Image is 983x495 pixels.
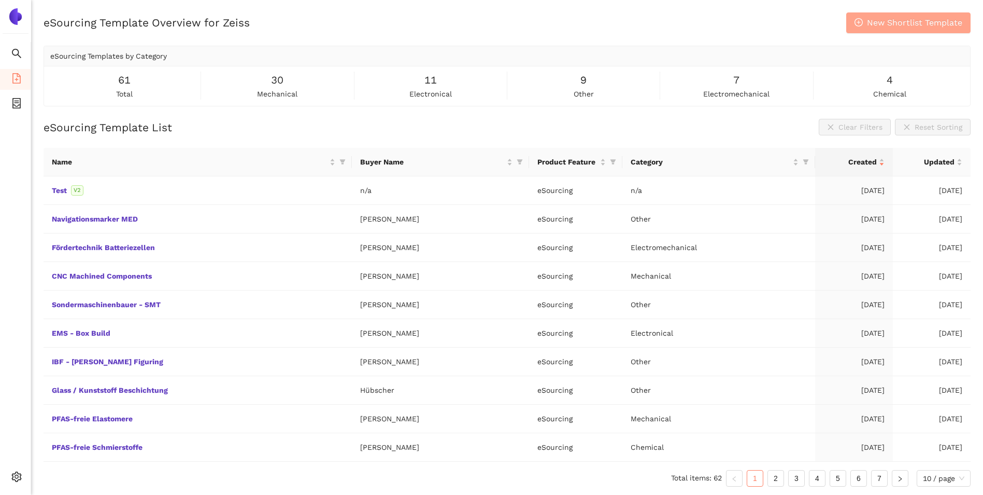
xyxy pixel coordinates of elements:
span: container [11,94,22,115]
td: eSourcing [529,291,622,319]
td: n/a [352,176,529,205]
span: setting [11,468,22,489]
h2: eSourcing Template Overview for Zeiss [44,15,250,30]
td: [DATE] [893,205,971,233]
span: 9 [580,72,587,88]
span: New Shortlist Template [867,16,962,29]
td: eSourcing [529,319,622,348]
td: [DATE] [893,176,971,205]
td: [DATE] [893,348,971,376]
td: eSourcing [529,376,622,405]
td: [PERSON_NAME] [352,433,529,462]
span: 30 [271,72,283,88]
td: eSourcing [529,348,622,376]
span: filter [608,154,618,170]
td: Other [622,205,815,233]
span: filter [610,159,616,165]
span: 61 [118,72,131,88]
li: 3 [788,470,805,487]
a: 5 [830,471,846,486]
button: plus-circleNew Shortlist Template [846,12,971,33]
td: [DATE] [893,405,971,433]
span: left [731,476,737,482]
td: Mechanical [622,405,815,433]
span: other [574,88,594,100]
td: [PERSON_NAME] [352,205,529,233]
td: [DATE] [815,205,893,233]
div: Page Size [917,470,971,487]
span: 4 [887,72,893,88]
span: chemical [873,88,906,100]
td: [DATE] [815,376,893,405]
a: 7 [872,471,887,486]
td: [PERSON_NAME] [352,262,529,291]
td: [DATE] [893,376,971,405]
li: Total items: 62 [671,470,722,487]
span: file-add [11,70,22,90]
span: 7 [733,72,739,88]
li: 2 [767,470,784,487]
li: 1 [747,470,763,487]
td: [DATE] [815,176,893,205]
td: [DATE] [893,233,971,262]
td: eSourcing [529,262,622,291]
th: this column's title is Product Feature,this column is sortable [529,148,622,176]
td: eSourcing [529,433,622,462]
span: filter [801,154,811,170]
span: electromechanical [703,88,770,100]
td: [DATE] [893,433,971,462]
span: right [897,476,903,482]
button: left [726,470,743,487]
button: closeReset Sorting [895,119,971,135]
h2: eSourcing Template List [44,120,172,135]
th: this column's title is Category,this column is sortable [622,148,815,176]
td: [PERSON_NAME] [352,291,529,319]
td: [DATE] [815,233,893,262]
td: Other [622,348,815,376]
td: n/a [622,176,815,205]
td: [DATE] [815,291,893,319]
span: eSourcing Templates by Category [50,52,167,60]
th: this column's title is Buyer Name,this column is sortable [352,148,529,176]
td: eSourcing [529,205,622,233]
td: Electromechanical [622,233,815,262]
td: [DATE] [815,348,893,376]
td: [PERSON_NAME] [352,348,529,376]
td: [PERSON_NAME] [352,233,529,262]
span: mechanical [257,88,297,100]
img: Logo [7,8,24,25]
td: Other [622,376,815,405]
td: [PERSON_NAME] [352,405,529,433]
td: [DATE] [815,262,893,291]
td: [DATE] [893,262,971,291]
td: [DATE] [815,405,893,433]
span: Product Feature [537,156,598,168]
td: Electronical [622,319,815,348]
span: filter [517,159,523,165]
span: filter [803,159,809,165]
span: V2 [71,185,83,196]
button: right [892,470,908,487]
td: [PERSON_NAME] [352,319,529,348]
th: this column's title is Name,this column is sortable [44,148,352,176]
td: [DATE] [893,291,971,319]
th: this column's title is Updated,this column is sortable [893,148,971,176]
td: [DATE] [815,433,893,462]
td: Other [622,291,815,319]
span: electronical [409,88,452,100]
td: Chemical [622,433,815,462]
a: 1 [747,471,763,486]
span: total [116,88,133,100]
li: 6 [850,470,867,487]
span: 11 [424,72,437,88]
td: [DATE] [893,319,971,348]
span: search [11,45,22,65]
span: 10 / page [923,471,964,486]
button: closeClear Filters [819,119,891,135]
td: eSourcing [529,176,622,205]
li: Next Page [892,470,908,487]
li: 7 [871,470,888,487]
td: eSourcing [529,233,622,262]
span: filter [515,154,525,170]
